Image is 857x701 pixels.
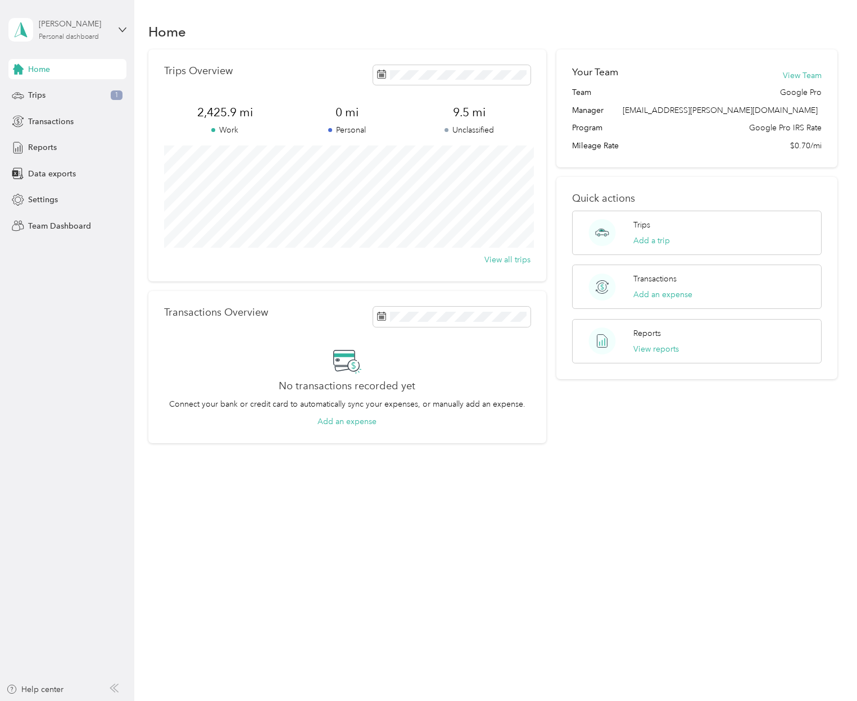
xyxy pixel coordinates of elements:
span: Team Dashboard [28,220,91,232]
button: Add a trip [633,235,670,247]
div: Personal dashboard [39,34,99,40]
span: Transactions [28,116,74,128]
div: [PERSON_NAME] [39,18,109,30]
span: Trips [28,89,46,101]
span: 9.5 mi [409,104,530,120]
p: Personal [286,124,408,136]
h1: Home [148,26,186,38]
span: Team [572,87,591,98]
h2: No transactions recorded yet [279,380,415,392]
button: View reports [633,343,679,355]
h2: Your Team [572,65,618,79]
p: Work [164,124,286,136]
button: Add an expense [318,416,377,427]
span: 0 mi [286,104,408,120]
span: Mileage Rate [572,140,619,152]
p: Connect your bank or credit card to automatically sync your expenses, or manually add an expense. [169,398,525,410]
span: Program [572,122,602,134]
span: Reports [28,142,57,153]
span: Manager [572,104,604,116]
p: Quick actions [572,193,822,204]
span: Settings [28,194,58,206]
p: Unclassified [409,124,530,136]
p: Transactions Overview [164,307,268,318]
span: Home [28,63,50,75]
iframe: Everlance-gr Chat Button Frame [794,638,857,701]
button: Help center [6,684,64,695]
span: 2,425.9 mi [164,104,286,120]
p: Trips Overview [164,65,233,77]
span: [EMAIL_ADDRESS][PERSON_NAME][DOMAIN_NAME] [623,106,818,115]
span: Google Pro IRS Rate [749,122,822,134]
button: Add an expense [633,289,692,301]
span: $0.70/mi [790,140,822,152]
button: View Team [783,70,822,81]
span: Google Pro [780,87,822,98]
p: Trips [633,219,650,231]
p: Transactions [633,273,677,285]
span: Data exports [28,168,76,180]
span: 1 [111,90,123,101]
button: View all trips [484,254,530,266]
p: Reports [633,327,661,339]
